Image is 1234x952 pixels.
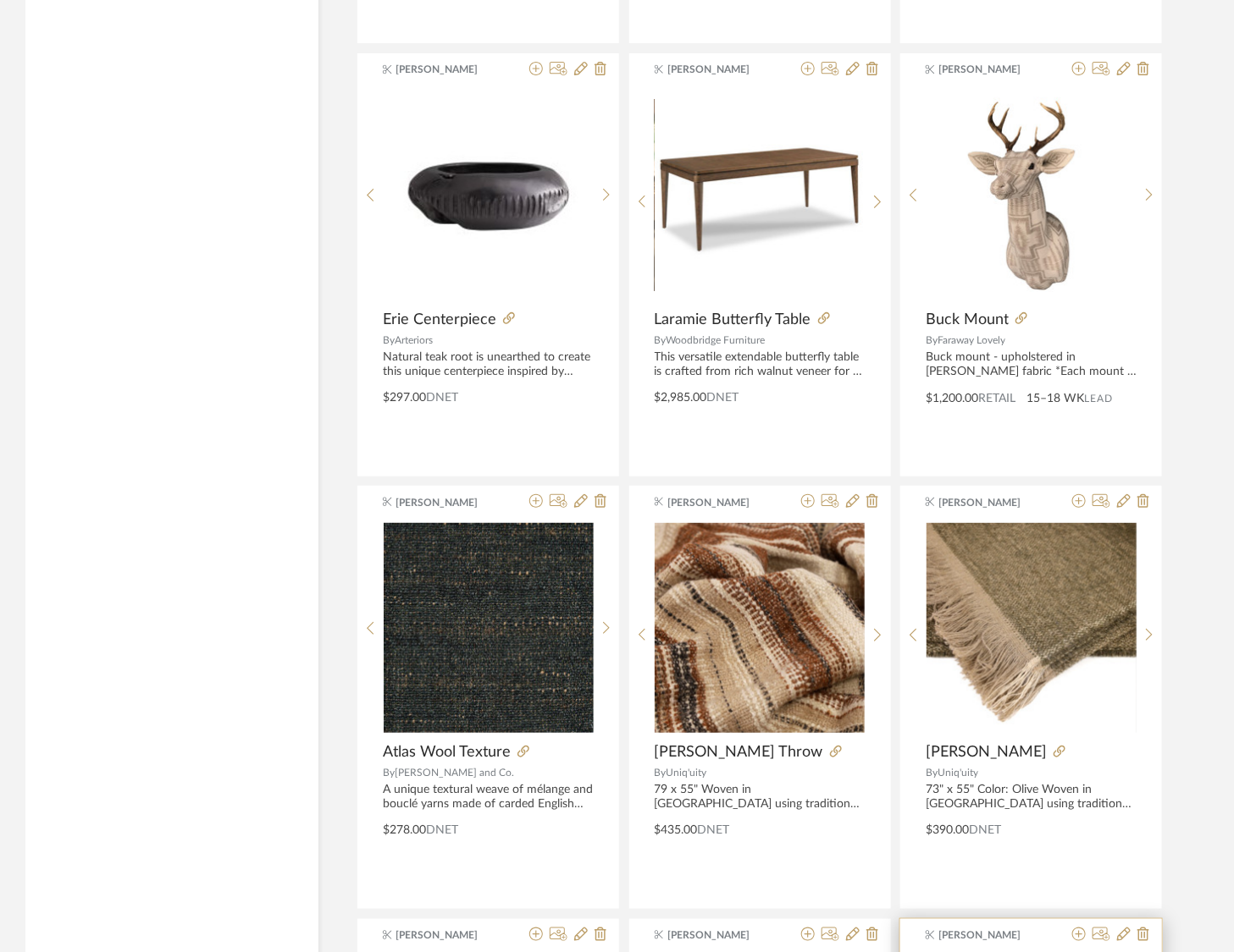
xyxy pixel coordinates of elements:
span: Retail [978,393,1015,404]
div: A unique textural weave of mélange and bouclé yarns made of carded English wool creates a fabric ... [383,783,594,812]
span: $2,985.00 [655,392,707,404]
span: DNET [969,824,1001,836]
span: [PERSON_NAME] [926,743,1047,762]
div: 0 [655,522,865,734]
div: 0 [927,522,1137,734]
span: Laramie Butterfly Table [655,311,811,329]
span: $278.00 [383,824,426,836]
div: Natural teak root is unearthed to create this unique centerpiece inspired by bowls found in [GEOG... [383,350,594,379]
span: Erie Centerpiece [383,311,496,329]
span: $1,200.00 [926,393,978,404]
img: Nash [927,523,1137,733]
span: [PERSON_NAME] [667,927,774,943]
span: Arteriors [395,335,433,345]
span: [PERSON_NAME] [667,62,774,77]
span: [PERSON_NAME] and Co. [395,768,514,778]
span: [PERSON_NAME] [396,495,503,510]
span: By [926,335,938,345]
span: [PERSON_NAME] Throw [655,743,823,762]
span: $435.00 [655,824,698,836]
span: 15–18 WK [1026,390,1084,408]
span: Buck Mount [926,311,1009,329]
span: [PERSON_NAME] [939,62,1046,77]
span: Lead [1084,393,1113,404]
span: DNET [426,824,458,836]
img: Laramie Butterfly Table [655,91,865,300]
span: DNET [698,824,730,836]
span: [PERSON_NAME] [939,495,1046,510]
div: 73" x 55" Color: Olive Woven in [GEOGRAPHIC_DATA] using traditional weaving techniques, [PERSON_N... [926,783,1137,812]
img: Buck Mount [927,91,1137,300]
span: Atlas Wool Texture [383,743,511,762]
span: Uniq'uity [667,768,707,778]
div: Buck mount - upholstered in [PERSON_NAME] fabric *Each mount is handmade and antlers used are uni... [926,350,1137,379]
span: By [926,768,938,778]
span: By [383,768,395,778]
span: Uniq'uity [938,768,978,778]
span: By [655,768,667,778]
span: [PERSON_NAME] [396,927,503,943]
img: Erie Centerpiece [384,91,594,300]
span: Faraway Lovely [938,335,1005,345]
div: This versatile extendable butterfly table is crafted from rich walnut veneer for a timeless and e... [655,350,866,379]
span: [PERSON_NAME] [667,495,774,510]
div: 79 x 55" Woven in [GEOGRAPHIC_DATA] using traditional weaving techniques, [PERSON_NAME] combines ... [655,783,866,812]
img: Nagy Throw [655,523,865,733]
span: DNET [426,392,458,404]
span: $297.00 [383,392,426,404]
span: Woodbridge Furniture [667,335,766,345]
span: [PERSON_NAME] [396,62,503,77]
span: [PERSON_NAME] [939,927,1046,943]
img: Atlas Wool Texture [384,523,594,733]
span: $390.00 [926,824,969,836]
span: DNET [707,392,739,404]
span: By [383,335,395,345]
span: By [655,335,667,345]
div: 0 [655,90,865,301]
